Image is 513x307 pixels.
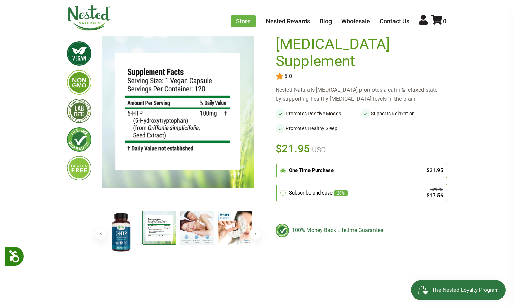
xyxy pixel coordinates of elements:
div: 100% Money Back Lifetime Guarantee [276,224,446,237]
li: Supports Relaxation [361,109,446,118]
img: badge-lifetimeguarantee-color.svg [276,224,289,237]
img: 5-HTP Supplement [102,36,254,188]
img: 5-HTP Supplement [180,211,214,245]
img: lifetimeguarantee [67,127,91,152]
a: Store [231,15,256,27]
img: glutenfree [67,156,91,180]
a: Nested Rewards [266,18,310,25]
a: 0 [431,18,446,25]
span: 5.0 [284,73,292,79]
img: 5-HTP Supplement [142,211,176,245]
a: Wholesale [341,18,370,25]
img: vegan [67,41,91,66]
span: USD [310,146,326,154]
button: Previous [95,228,107,240]
img: thirdpartytested [67,99,91,123]
li: Promotes Positive Moods [276,109,361,118]
span: 0 [443,18,446,25]
iframe: Button to open loyalty program pop-up [411,280,506,300]
img: 5-HTP Supplement [104,211,138,255]
button: Next [249,228,261,240]
div: Nested Naturals [MEDICAL_DATA] promotes a calm & relaxed state by supporting healthy [MEDICAL_DAT... [276,86,446,103]
img: star.svg [276,72,284,80]
img: Nested Naturals [67,5,111,31]
li: Promotes Healthy Sleep [276,124,361,133]
span: $21.95 [276,141,311,156]
a: Blog [320,18,332,25]
a: Contact Us [380,18,409,25]
img: gmofree [67,70,91,95]
h1: [MEDICAL_DATA] Supplement [276,36,443,69]
img: 5-HTP Supplement [218,211,252,245]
